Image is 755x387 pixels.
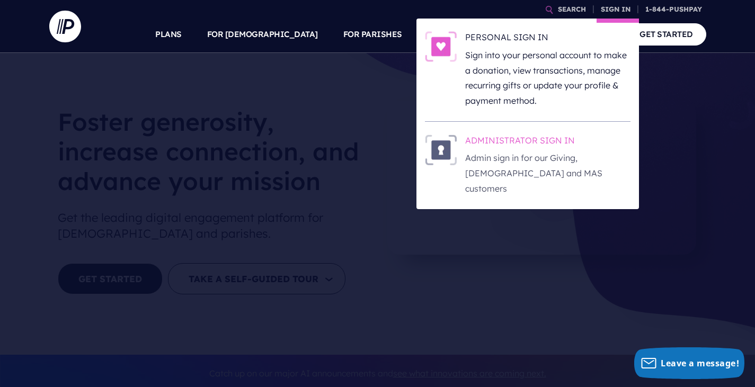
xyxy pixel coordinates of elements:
[626,23,706,45] a: GET STARTED
[425,31,457,62] img: PERSONAL SIGN IN - Illustration
[465,48,630,109] p: Sign into your personal account to make a donation, view transactions, manage recurring gifts or ...
[425,134,457,165] img: ADMINISTRATOR SIGN IN - Illustration
[634,347,744,379] button: Leave a message!
[425,134,630,196] a: ADMINISTRATOR SIGN IN - Illustration ADMINISTRATOR SIGN IN Admin sign in for our Giving, [DEMOGRA...
[500,16,537,53] a: EXPLORE
[465,31,630,47] h6: PERSONAL SIGN IN
[425,31,630,109] a: PERSONAL SIGN IN - Illustration PERSONAL SIGN IN Sign into your personal account to make a donati...
[465,134,630,150] h6: ADMINISTRATOR SIGN IN
[465,150,630,196] p: Admin sign in for our Giving, [DEMOGRAPHIC_DATA] and MAS customers
[343,16,402,53] a: FOR PARISHES
[207,16,318,53] a: FOR [DEMOGRAPHIC_DATA]
[661,357,739,369] span: Leave a message!
[562,16,601,53] a: COMPANY
[155,16,182,53] a: PLANS
[428,16,475,53] a: SOLUTIONS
